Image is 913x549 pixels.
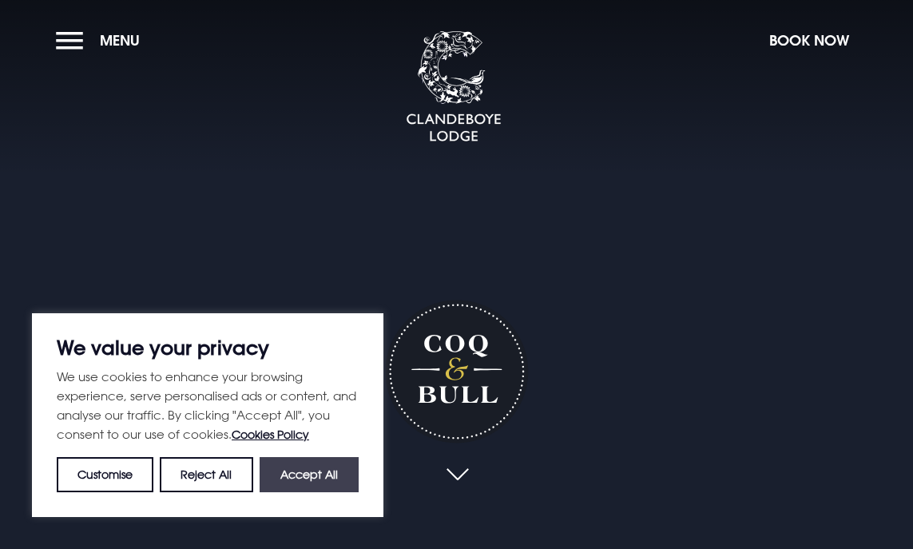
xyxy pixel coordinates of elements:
span: Menu [100,31,140,50]
button: Menu [56,23,148,58]
p: We use cookies to enhance your browsing experience, serve personalised ads or content, and analys... [57,367,359,444]
div: We value your privacy [32,313,383,517]
img: Clandeboye Lodge [406,31,502,143]
p: We value your privacy [57,338,359,357]
button: Accept All [260,457,359,492]
button: Book Now [761,23,857,58]
h1: Coq & Bull [385,300,528,443]
button: Customise [57,457,153,492]
a: Cookies Policy [232,428,309,441]
button: Reject All [160,457,252,492]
